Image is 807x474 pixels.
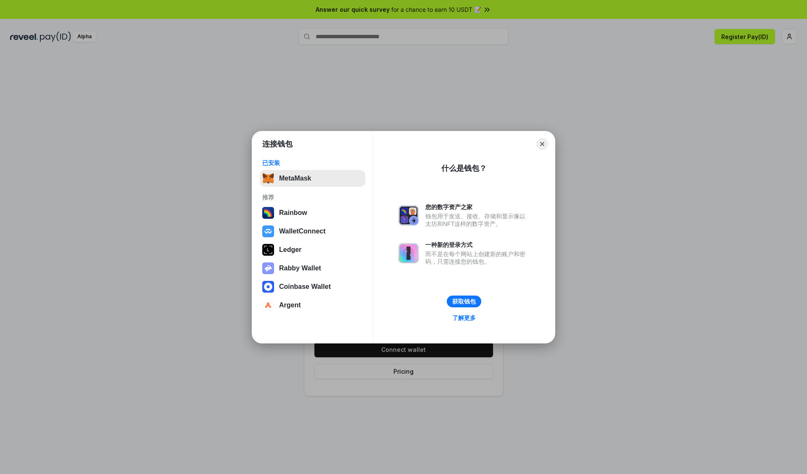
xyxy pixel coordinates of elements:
[262,225,274,237] img: svg+xml,%3Csvg%20width%3D%2228%22%20height%3D%2228%22%20viewBox%3D%220%200%2028%2028%22%20fill%3D...
[260,204,365,221] button: Rainbow
[260,223,365,240] button: WalletConnect
[279,175,311,182] div: MetaMask
[452,314,476,322] div: 了解更多
[279,228,326,235] div: WalletConnect
[260,278,365,295] button: Coinbase Wallet
[425,212,530,228] div: 钱包用于发送、接收、存储和显示像以太坊和NFT这样的数字资产。
[262,207,274,219] img: svg+xml,%3Csvg%20width%3D%22120%22%20height%3D%22120%22%20viewBox%3D%220%200%20120%20120%22%20fil...
[279,246,301,254] div: Ledger
[425,241,530,249] div: 一种新的登录方式
[447,312,481,323] a: 了解更多
[262,173,274,184] img: svg+xml,%3Csvg%20fill%3D%22none%22%20height%3D%2233%22%20viewBox%3D%220%200%2035%2033%22%20width%...
[262,299,274,311] img: svg+xml,%3Csvg%20width%3D%2228%22%20height%3D%2228%22%20viewBox%3D%220%200%2028%2028%22%20fill%3D...
[260,241,365,258] button: Ledger
[262,159,363,167] div: 已安装
[262,244,274,256] img: svg+xml,%3Csvg%20xmlns%3D%22http%3A%2F%2Fwww.w3.org%2F2000%2Fsvg%22%20width%3D%2228%22%20height%3...
[262,262,274,274] img: svg+xml,%3Csvg%20xmlns%3D%22http%3A%2F%2Fwww.w3.org%2F2000%2Fsvg%22%20fill%3D%22none%22%20viewBox...
[447,296,481,307] button: 获取钱包
[279,283,331,291] div: Coinbase Wallet
[398,205,419,225] img: svg+xml,%3Csvg%20xmlns%3D%22http%3A%2F%2Fwww.w3.org%2F2000%2Fsvg%22%20fill%3D%22none%22%20viewBox...
[260,170,365,187] button: MetaMask
[279,264,321,272] div: Rabby Wallet
[425,250,530,265] div: 而不是在每个网站上创建新的账户和密码，只需连接您的钱包。
[260,297,365,314] button: Argent
[279,301,301,309] div: Argent
[279,209,307,217] div: Rainbow
[262,281,274,293] img: svg+xml,%3Csvg%20width%3D%2228%22%20height%3D%2228%22%20viewBox%3D%220%200%2028%2028%22%20fill%3D...
[262,194,363,201] div: 推荐
[260,260,365,277] button: Rabby Wallet
[536,138,548,150] button: Close
[425,203,530,211] div: 您的数字资产之家
[398,243,419,263] img: svg+xml,%3Csvg%20xmlns%3D%22http%3A%2F%2Fwww.w3.org%2F2000%2Fsvg%22%20fill%3D%22none%22%20viewBox...
[262,139,293,149] h1: 连接钱包
[452,298,476,305] div: 获取钱包
[441,163,487,173] div: 什么是钱包？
